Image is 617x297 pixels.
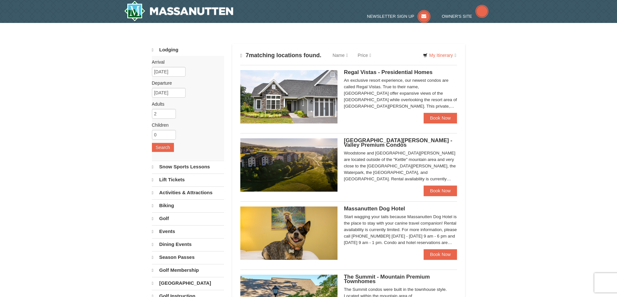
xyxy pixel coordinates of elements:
[424,113,457,123] a: Book Now
[442,14,472,19] span: Owner's Site
[344,77,457,110] div: An exclusive resort experience, our newest condos are called Regal Vistas. True to their name, [G...
[152,186,224,199] a: Activities & Attractions
[152,161,224,173] a: Snow Sports Lessons
[424,249,457,260] a: Book Now
[152,44,224,56] a: Lodging
[152,238,224,250] a: Dining Events
[152,174,224,186] a: Lift Tickets
[367,14,430,19] a: Newsletter Sign Up
[419,50,460,60] a: My Itinerary
[152,277,224,289] a: [GEOGRAPHIC_DATA]
[344,150,457,182] div: Woodstone and [GEOGRAPHIC_DATA][PERSON_NAME] are located outside of the "Kettle" mountain area an...
[152,122,219,128] label: Children
[240,207,337,260] img: 27428181-5-81c892a3.jpg
[344,274,430,284] span: The Summit - Mountain Premium Townhomes
[328,49,353,62] a: Name
[152,225,224,238] a: Events
[152,101,219,107] label: Adults
[367,14,414,19] span: Newsletter Sign Up
[240,138,337,191] img: 19219041-4-ec11c166.jpg
[152,264,224,276] a: Golf Membership
[344,206,405,212] span: Massanutten Dog Hotel
[152,80,219,86] label: Departure
[353,49,376,62] a: Price
[152,212,224,225] a: Golf
[240,70,337,123] img: 19218991-1-902409a9.jpg
[442,14,488,19] a: Owner's Site
[344,69,433,75] span: Regal Vistas - Presidential Homes
[152,251,224,263] a: Season Passes
[344,214,457,246] div: Start wagging your tails because Massanutten Dog Hotel is the place to stay with your canine trav...
[124,1,234,21] a: Massanutten Resort
[344,137,452,148] span: [GEOGRAPHIC_DATA][PERSON_NAME] - Valley Premium Condos
[152,59,219,65] label: Arrival
[124,1,234,21] img: Massanutten Resort Logo
[152,199,224,212] a: Biking
[424,186,457,196] a: Book Now
[152,143,174,152] button: Search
